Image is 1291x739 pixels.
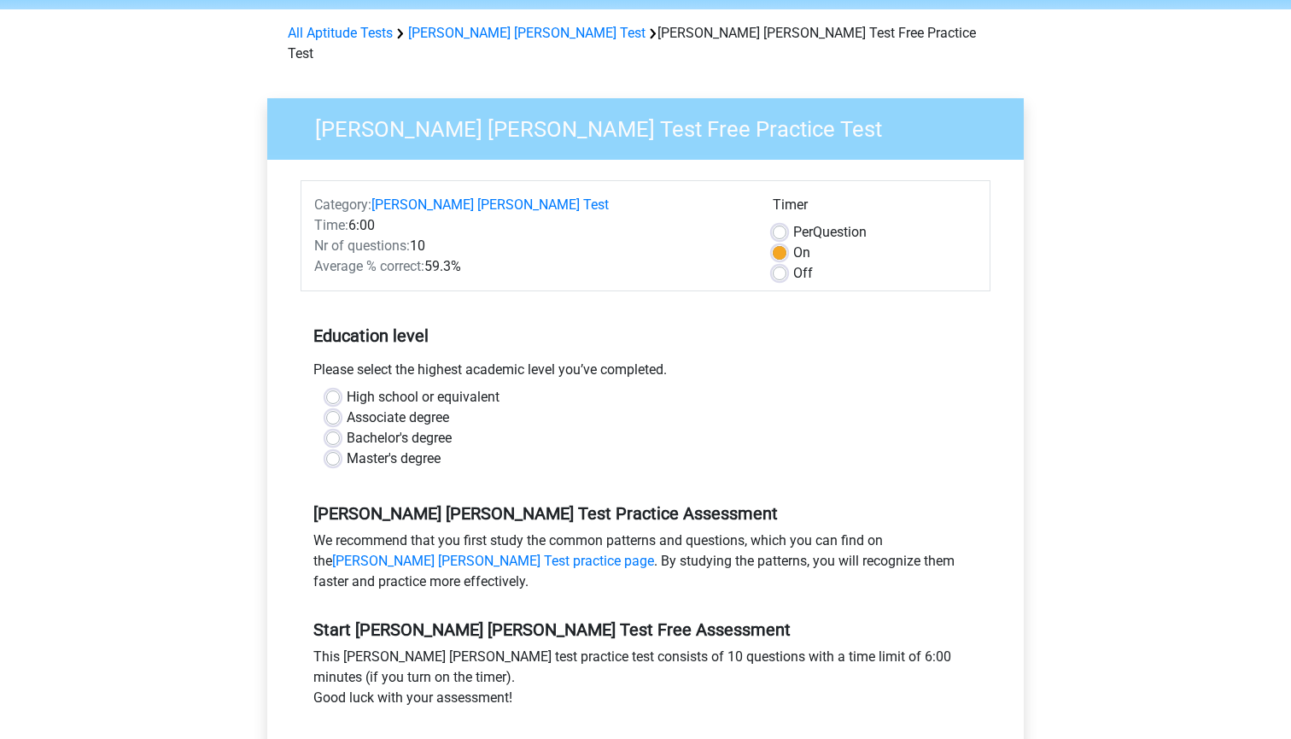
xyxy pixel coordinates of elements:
[301,215,760,236] div: 6:00
[347,387,499,408] label: High school or equivalent
[281,23,1010,64] div: [PERSON_NAME] [PERSON_NAME] Test Free Practice Test
[347,428,452,449] label: Bachelor's degree
[301,236,760,256] div: 10
[295,109,1011,143] h3: [PERSON_NAME] [PERSON_NAME] Test Free Practice Test
[408,25,645,41] a: [PERSON_NAME] [PERSON_NAME] Test
[288,25,393,41] a: All Aptitude Tests
[347,449,441,469] label: Master's degree
[314,217,348,233] span: Time:
[313,319,978,353] h5: Education level
[332,553,654,569] a: [PERSON_NAME] [PERSON_NAME] Test practice page
[793,224,813,240] span: Per
[314,196,371,213] span: Category:
[313,619,978,640] h5: Start [PERSON_NAME] [PERSON_NAME] Test Free Assessment
[301,256,760,277] div: 59.3%
[793,222,867,243] label: Question
[314,238,410,254] span: Nr of questions:
[301,531,990,599] div: We recommend that you first study the common patterns and questions, which you can find on the . ...
[313,503,978,524] h5: [PERSON_NAME] [PERSON_NAME] Test Practice Assessment
[301,647,990,715] div: This [PERSON_NAME] [PERSON_NAME] test practice test consists of 10 questions with a time limit of...
[371,196,609,213] a: [PERSON_NAME] [PERSON_NAME] Test
[314,258,424,274] span: Average % correct:
[301,360,990,387] div: Please select the highest academic level you’ve completed.
[793,263,813,284] label: Off
[793,243,810,263] label: On
[347,408,449,428] label: Associate degree
[773,195,977,222] div: Timer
